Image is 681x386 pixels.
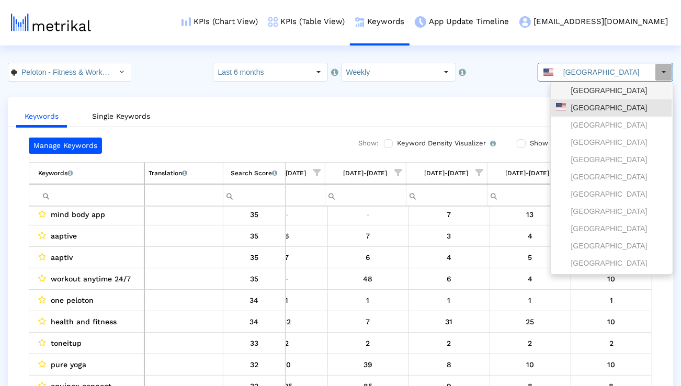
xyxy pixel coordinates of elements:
[145,187,223,204] input: Filter cell
[527,138,597,149] label: Show Only Favorites
[425,166,469,180] div: [DATE]-[DATE]
[556,172,667,182] div: [GEOGRAPHIC_DATA]
[51,272,131,286] span: workout anytime 24/7
[314,169,321,176] span: Show filter options for column '07/13/25-07/19/25'
[348,138,379,154] div: Show:
[325,184,406,206] td: Filter cell
[355,17,365,27] img: keywords.png
[251,229,324,243] div: 7/19/25
[438,63,456,81] div: Select
[519,16,531,28] img: my-account-menu-icon.png
[556,224,667,234] div: [GEOGRAPHIC_DATA]
[223,184,286,206] td: Filter cell
[11,14,91,31] img: metrical-logo-light.png
[227,272,282,286] div: 35
[268,17,278,27] img: kpi-table-menu-icon.png
[251,293,324,307] div: 7/19/25
[227,315,282,328] div: 34
[487,163,568,184] td: Column 08/03/25-08/09/25
[29,138,102,154] a: Manage Keywords
[556,241,667,251] div: [GEOGRAPHIC_DATA]
[223,187,286,204] input: Filter cell
[413,336,486,350] div: 8/2/25
[227,208,282,221] div: 35
[332,251,405,264] div: 7/26/25
[251,358,324,371] div: 7/19/25
[575,315,649,328] div: 8/16/25
[251,251,324,264] div: 7/19/25
[556,138,667,147] div: [GEOGRAPHIC_DATA]
[310,63,327,81] div: Select
[344,166,388,180] div: 07/20/25-07/26/25
[413,229,486,243] div: 8/2/25
[575,336,649,350] div: 8/16/25
[227,358,282,371] div: 32
[84,107,158,126] a: Single Keywords
[332,336,405,350] div: 7/26/25
[575,293,649,307] div: 8/16/25
[394,138,496,149] label: Keyword Density Visualizer
[251,208,324,221] div: 7/19/25
[494,251,567,264] div: 8/9/25
[325,163,406,184] td: Column 07/20/25-07/26/25
[16,107,67,128] a: Keywords
[231,166,277,180] div: Search Score
[223,163,286,184] td: Column Search Score
[413,293,486,307] div: 8/2/25
[227,293,282,307] div: 34
[406,184,487,206] td: Filter cell
[487,186,568,203] input: Filter cell
[332,272,405,286] div: 7/26/25
[227,336,282,350] div: 33
[144,163,223,184] td: Column Translation
[332,315,405,328] div: 7/26/25
[332,208,405,221] div: 7/26/25
[149,166,187,180] div: Translation
[494,336,567,350] div: 8/9/25
[144,184,223,206] td: Filter cell
[494,315,567,328] div: 8/9/25
[332,293,405,307] div: 7/26/25
[556,86,667,96] div: [GEOGRAPHIC_DATA]
[51,315,117,328] span: health and fitness
[575,272,649,286] div: 8/16/25
[556,120,667,130] div: [GEOGRAPHIC_DATA]
[556,103,667,113] div: [GEOGRAPHIC_DATA]
[494,272,567,286] div: 8/9/25
[415,16,426,28] img: app-update-menu-icon.png
[227,251,282,264] div: 35
[556,155,667,165] div: [GEOGRAPHIC_DATA]
[494,208,567,221] div: 8/9/25
[556,189,667,199] div: [GEOGRAPHIC_DATA]
[413,272,486,286] div: 8/2/25
[395,169,402,176] span: Show filter options for column '07/20/25-07/26/25'
[51,293,94,307] span: one peloton
[655,63,673,81] div: Select
[51,208,105,221] span: mind body app
[51,336,82,350] span: toneitup
[332,229,405,243] div: 7/26/25
[113,63,131,81] div: Select
[51,358,86,371] span: pure yoga
[251,272,324,286] div: 7/19/25
[413,315,486,328] div: 8/2/25
[38,166,73,180] div: Keywords
[181,17,191,26] img: kpi-chart-menu-icon.png
[413,358,486,371] div: 8/2/25
[506,166,550,180] div: 08/03/25-08/09/25
[38,187,144,204] input: Filter cell
[406,163,487,184] td: Column 07/27/25-08/02/25
[476,169,483,176] span: Show filter options for column '07/27/25-08/02/25'
[556,258,667,268] div: [GEOGRAPHIC_DATA]
[29,163,144,184] td: Column Keyword
[332,358,405,371] div: 7/26/25
[413,251,486,264] div: 8/2/25
[51,251,73,264] span: aaptiv
[494,358,567,371] div: 8/9/25
[29,184,144,206] td: Filter cell
[413,208,486,221] div: 8/2/25
[251,315,324,328] div: 7/19/25
[51,229,77,243] span: aaptive
[325,186,406,203] input: Filter cell
[556,207,667,217] div: [GEOGRAPHIC_DATA]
